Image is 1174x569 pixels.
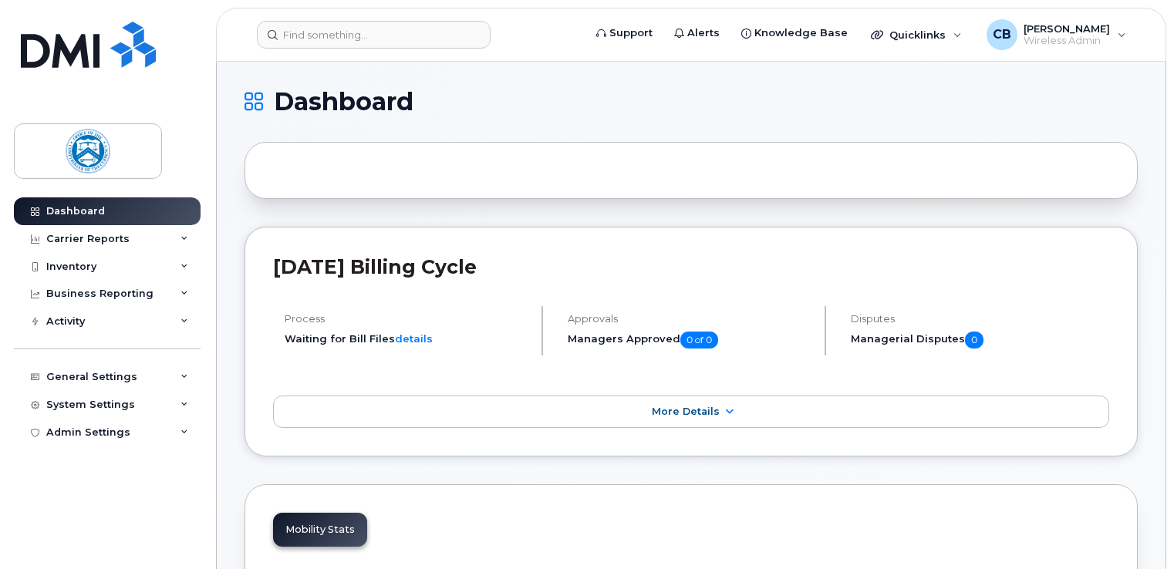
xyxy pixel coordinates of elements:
li: Waiting for Bill Files [285,332,528,346]
h5: Managerial Disputes [851,332,1109,348]
h4: Disputes [851,313,1109,325]
h5: Managers Approved [568,332,811,348]
span: 0 [965,332,983,348]
span: 0 of 0 [680,332,718,348]
span: More Details [652,406,720,417]
h4: Process [285,313,528,325]
h2: [DATE] Billing Cycle [273,255,1109,278]
span: Dashboard [274,90,413,113]
h4: Approvals [568,313,811,325]
a: details [395,332,433,345]
iframe: Messenger Launcher [1107,502,1162,557]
